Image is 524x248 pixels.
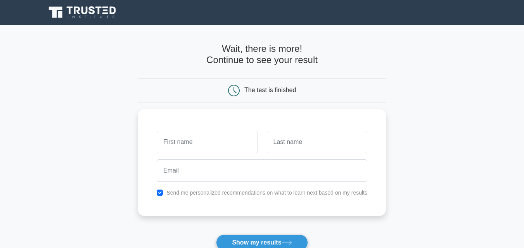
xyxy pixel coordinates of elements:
h4: Wait, there is more! Continue to see your result [138,43,386,66]
div: The test is finished [244,87,296,93]
input: Last name [267,131,367,153]
input: First name [157,131,257,153]
input: Email [157,159,367,182]
label: Send me personalized recommendations on what to learn next based on my results [166,190,367,196]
